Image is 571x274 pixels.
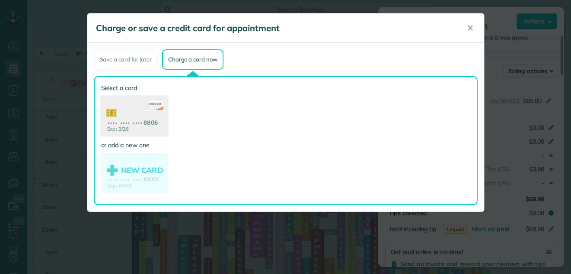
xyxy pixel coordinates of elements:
[94,49,158,70] div: Save a card for later
[467,23,473,33] span: ✕
[162,49,223,70] div: Charge a card now
[101,84,168,92] label: Select a card
[96,22,455,34] h5: Charge or save a credit card for appointment
[101,141,168,149] label: or add a new one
